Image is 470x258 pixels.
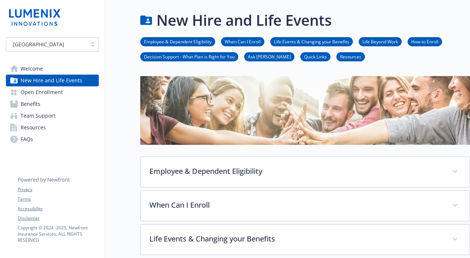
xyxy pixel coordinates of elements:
a: Open Enrollment [6,86,99,98]
a: When Can I Enroll [221,38,264,45]
span: Welcome [21,63,43,75]
span: Team Support [21,110,55,122]
a: Resources [6,122,99,133]
p: Employee & Dependent Eligibility [149,166,443,177]
a: Accessibility [18,205,98,212]
img: new hire page banner [140,76,470,145]
div: Employee & Dependent Eligibility [141,157,470,187]
a: FAQs [6,133,99,145]
p: When Can I Enroll [149,200,443,211]
a: New Hire and Life Events [6,75,99,86]
a: Team Support [6,110,99,122]
a: Ask [PERSON_NAME] [244,53,294,60]
a: Terms [18,196,98,203]
a: Privacy [18,186,98,193]
span: [GEOGRAPHIC_DATA] [10,40,84,48]
a: How to Enroll [408,38,442,45]
a: Quick Links [300,53,330,60]
p: Copyright © 2024 - 2025 , Newfront Insurance Services, ALL RIGHTS RESERVED [18,225,98,243]
h1: New Hire and Life Events [156,9,332,31]
p: Life Events & Changing your Benefits [149,233,443,244]
a: Disclaimer [18,215,98,222]
a: Resources [336,53,365,60]
span: Benefits [21,98,40,110]
span: New Hire and Life Events [21,75,82,86]
span: Open Enrollment [21,86,63,98]
a: Life Beyond Work [359,38,402,45]
a: Decision Support - What Plan is Right for You [140,53,238,60]
div: When Can I Enroll [141,191,470,221]
a: Employee & Dependent Eligibility [140,38,215,45]
span: Resources [21,122,46,133]
a: Life Events & Changing your Benefits [270,38,353,45]
a: Benefits [6,98,99,110]
span: [GEOGRAPHIC_DATA] [13,40,64,48]
span: FAQs [21,133,33,145]
div: Life Events & Changing your Benefits [141,225,470,255]
a: Welcome [6,63,99,75]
